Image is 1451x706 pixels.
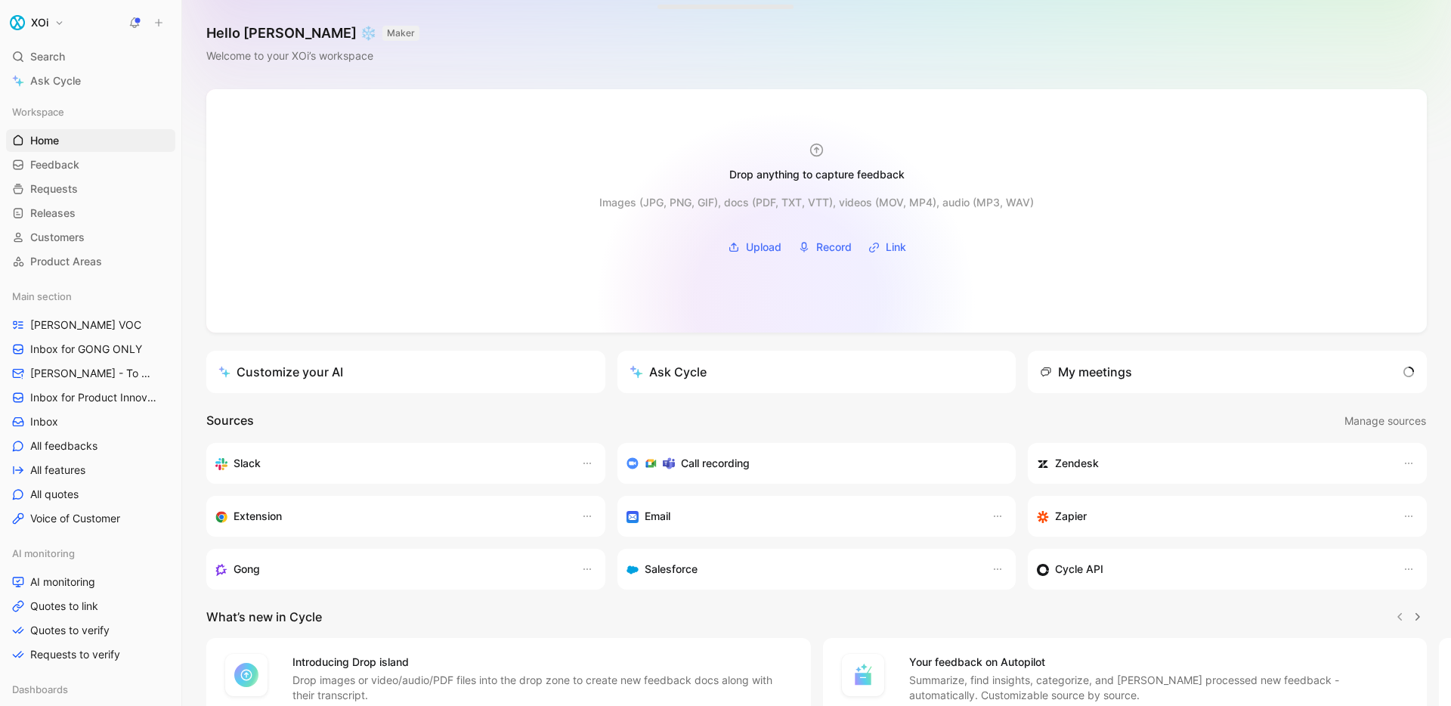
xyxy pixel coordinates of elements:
span: Releases [30,206,76,221]
h1: Hello [PERSON_NAME] ❄️ [206,24,419,42]
div: AI monitoring [6,542,175,565]
button: Manage sources [1344,411,1427,431]
span: Home [30,133,59,148]
h4: Your feedback on Autopilot [909,653,1409,671]
div: Workspace [6,101,175,123]
span: Manage sources [1344,412,1426,430]
a: Home [6,129,175,152]
a: Inbox for Product Innovation Product Area [6,386,175,409]
div: Dashboards [6,678,175,701]
span: Voice of Customer [30,511,120,526]
a: All feedbacks [6,435,175,457]
span: AI monitoring [12,546,75,561]
span: Dashboards [12,682,68,697]
div: Forward emails to your feedback inbox [626,507,977,525]
a: [PERSON_NAME] - To Process [6,362,175,385]
span: Requests [30,181,78,197]
h3: Email [645,507,670,525]
div: Sync customers and create docs [1037,454,1388,472]
div: Sync your customers, send feedback and get updates in Slack [215,454,566,472]
h3: Gong [234,560,260,578]
a: Requests to verify [6,643,175,666]
a: AI monitoring [6,571,175,593]
span: Record [816,238,852,256]
button: MAKER [382,26,419,41]
div: My meetings [1040,363,1132,381]
a: Inbox [6,410,175,433]
a: All quotes [6,483,175,506]
span: All features [30,463,85,478]
h4: Introducing Drop island [292,653,793,671]
span: Inbox for Product Innovation Product Area [30,390,160,405]
div: Main section [6,285,175,308]
span: Quotes to verify [30,623,110,638]
a: Quotes to verify [6,619,175,642]
a: Quotes to link [6,595,175,618]
span: Quotes to link [30,599,98,614]
span: Inbox for GONG ONLY [30,342,142,357]
button: Record [793,236,857,259]
h2: What’s new in Cycle [206,608,322,626]
a: Requests [6,178,175,200]
button: Link [863,236,911,259]
div: Capture feedback from your incoming calls [215,560,566,578]
h3: Salesforce [645,560,698,578]
p: Drop images or video/audio/PDF files into the drop zone to create new feedback docs along with th... [292,673,793,703]
button: Upload [722,236,787,259]
div: AI monitoringAI monitoringQuotes to linkQuotes to verifyRequests to verify [6,542,175,666]
p: Summarize, find insights, categorize, and [PERSON_NAME] processed new feedback - automatically. C... [909,673,1409,703]
div: Capture feedback from thousands of sources with Zapier (survey results, recordings, sheets, etc). [1037,507,1388,525]
span: Workspace [12,104,64,119]
span: Product Areas [30,254,102,269]
a: Customize your AI [206,351,605,393]
div: Search [6,45,175,68]
img: XOi [10,15,25,30]
span: Customers [30,230,85,245]
div: Main section[PERSON_NAME] VOCInbox for GONG ONLY[PERSON_NAME] - To ProcessInbox for Product Innov... [6,285,175,530]
h2: Sources [206,411,254,431]
div: Sync customers & send feedback from custom sources. Get inspired by our favorite use case [1037,560,1388,578]
span: AI monitoring [30,574,95,590]
span: Inbox [30,414,58,429]
span: All quotes [30,487,79,502]
h3: Call recording [681,454,750,472]
span: [PERSON_NAME] - To Process [30,366,156,381]
a: Customers [6,226,175,249]
div: Capture feedback from anywhere on the web [215,507,566,525]
h1: XOi [31,16,48,29]
span: Ask Cycle [30,72,81,90]
a: Releases [6,202,175,224]
span: Requests to verify [30,647,120,662]
span: All feedbacks [30,438,97,454]
span: [PERSON_NAME] VOC [30,317,141,333]
span: Main section [12,289,72,304]
a: Inbox for GONG ONLY [6,338,175,361]
span: Search [30,48,65,66]
a: Ask Cycle [6,70,175,92]
a: Feedback [6,153,175,176]
h3: Zapier [1055,507,1087,525]
span: Link [886,238,906,256]
h3: Zendesk [1055,454,1099,472]
div: Ask Cycle [630,363,707,381]
h3: Extension [234,507,282,525]
button: Ask Cycle [617,351,1016,393]
div: Images (JPG, PNG, GIF), docs (PDF, TXT, VTT), videos (MOV, MP4), audio (MP3, WAV) [599,194,1034,212]
h3: Cycle API [1055,560,1103,578]
div: Drop anything to capture feedback [729,166,905,184]
a: Product Areas [6,250,175,273]
h3: Slack [234,454,261,472]
div: Welcome to your XOi’s workspace [206,47,419,65]
a: Voice of Customer [6,507,175,530]
div: Record & transcribe meetings from Zoom, Meet & Teams. [626,454,995,472]
span: Feedback [30,157,79,172]
a: [PERSON_NAME] VOC [6,314,175,336]
div: Customize your AI [218,363,343,381]
span: Upload [746,238,781,256]
button: XOiXOi [6,12,68,33]
a: All features [6,459,175,482]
